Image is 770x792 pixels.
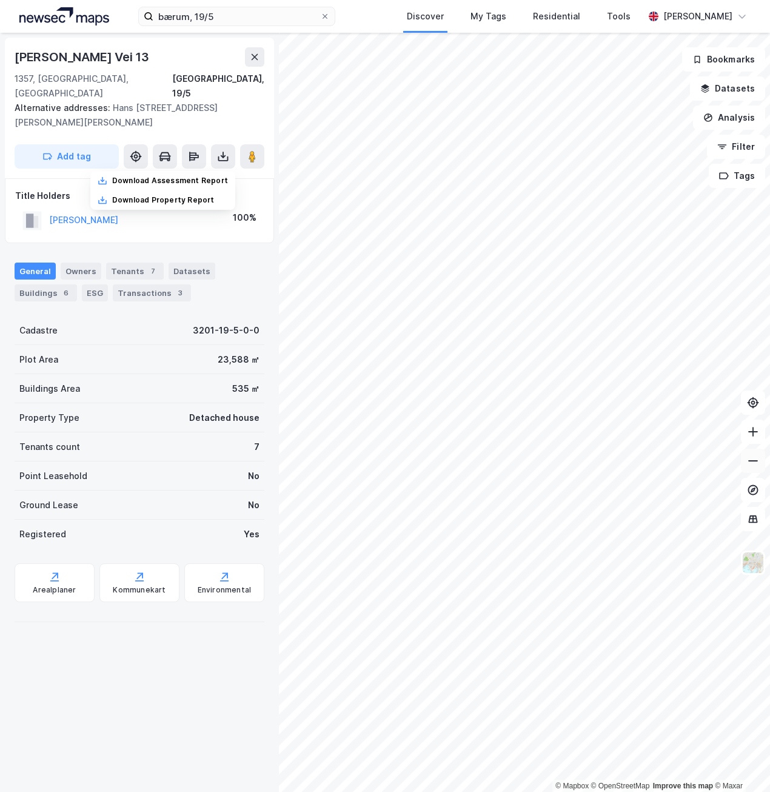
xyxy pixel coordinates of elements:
div: Tenants [106,263,164,280]
div: Plot Area [19,352,58,367]
div: [PERSON_NAME] [663,9,732,24]
div: Download Property Report [112,195,215,205]
div: Buildings Area [19,381,80,396]
div: Datasets [169,263,215,280]
div: 1357, [GEOGRAPHIC_DATA], [GEOGRAPHIC_DATA] [15,72,172,101]
div: 6 [60,287,72,299]
div: 3 [174,287,186,299]
div: My Tags [470,9,506,24]
div: Property Type [19,411,79,425]
div: Owners [61,263,101,280]
a: Mapbox [555,782,589,790]
button: Filter [707,135,765,159]
div: Yes [244,527,259,542]
div: Environmental [198,585,252,595]
div: Arealplaner [33,585,76,595]
div: Ground Lease [19,498,78,512]
button: Bookmarks [682,47,765,72]
div: Detached house [189,411,259,425]
div: 7 [147,265,159,277]
div: 23,588 ㎡ [218,352,259,367]
div: Point Leasehold [19,469,87,483]
img: logo.a4113a55bc3d86da70a041830d287a7e.svg [19,7,109,25]
div: 535 ㎡ [232,381,259,396]
a: Improve this map [653,782,713,790]
img: Z [742,551,765,574]
div: General [15,263,56,280]
button: Add tag [15,144,119,169]
div: Registered [19,527,66,542]
div: 100% [233,210,256,225]
div: 7 [254,440,259,454]
button: Datasets [690,76,765,101]
div: [GEOGRAPHIC_DATA], 19/5 [172,72,264,101]
div: Buildings [15,284,77,301]
div: [PERSON_NAME] Vei 13 [15,47,152,67]
button: Tags [709,164,765,188]
div: Title Holders [15,189,264,203]
div: Download Assessment Report [112,176,228,186]
iframe: Chat Widget [709,734,770,792]
div: Transactions [113,284,191,301]
div: No [248,498,259,512]
div: Hans [STREET_ADDRESS][PERSON_NAME][PERSON_NAME] [15,101,255,130]
div: Tools [607,9,631,24]
div: ESG [82,284,108,301]
div: Discover [407,9,444,24]
div: Kommunekart [113,585,166,595]
button: Analysis [693,106,765,130]
div: Residential [533,9,580,24]
span: Alternative addresses: [15,102,113,113]
div: Cadastre [19,323,58,338]
div: No [248,469,259,483]
div: Tenants count [19,440,80,454]
input: Search by address, cadastre, landlords, tenants or people [153,7,320,25]
div: 3201-19-5-0-0 [193,323,259,338]
a: OpenStreetMap [591,782,650,790]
